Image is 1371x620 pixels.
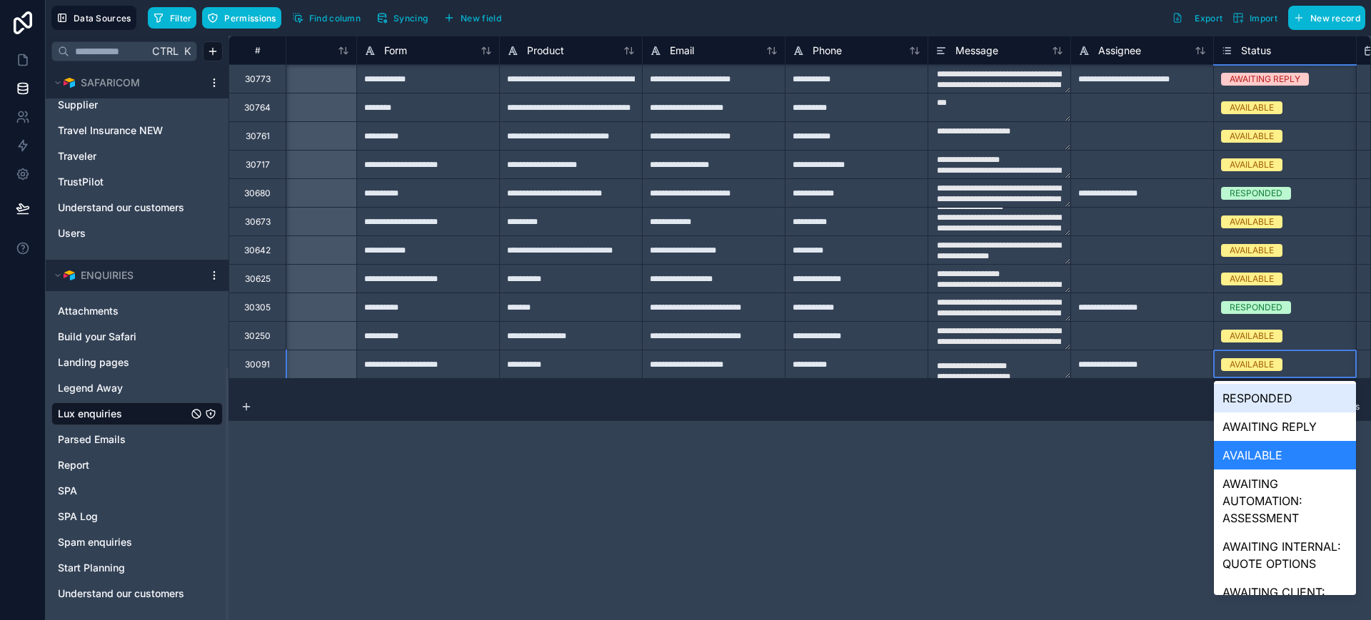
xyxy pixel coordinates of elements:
span: Lux enquiries [58,407,122,421]
span: Supplier [58,98,98,112]
a: Syncing [371,7,438,29]
span: Landing pages [58,355,129,370]
div: # [240,45,275,56]
button: Airtable LogoENQUIRIES [51,265,203,285]
a: Build your Safari [58,330,188,344]
div: AVAILABLE [1230,358,1274,371]
span: Message [955,44,998,58]
div: AVAILABLE [1230,244,1274,257]
a: Parsed Emails [58,432,188,447]
a: Legend Away [58,381,188,395]
div: TrustPilot [51,171,223,193]
span: New record [1310,13,1360,24]
div: RESPONDED [1214,384,1356,412]
span: Traveler [58,149,96,163]
div: 30250 [244,330,271,342]
div: Users [51,222,223,245]
span: Find column [309,13,361,24]
span: SAFARICOM [81,76,140,90]
a: Start Planning [58,561,188,575]
a: SPA Log [58,509,188,524]
div: AVAILABLE [1230,130,1274,143]
span: Import [1250,13,1277,24]
span: Assignee [1098,44,1141,58]
div: 30773 [245,73,271,85]
span: Spam enquiries [58,535,132,549]
div: Start Planning [51,557,223,579]
div: RESPONDED [1230,187,1282,200]
div: SPA [51,479,223,502]
span: Legend Away [58,381,123,395]
div: AWAITING REPLY [1214,412,1356,441]
div: Travel Insurance NEW [51,119,223,142]
button: Export [1167,6,1227,30]
div: Lux enquiries [51,402,223,425]
div: 30717 [246,159,270,171]
div: AVAILABLE [1230,101,1274,114]
div: RESPONDED [1230,301,1282,314]
div: 30761 [246,131,270,142]
div: 30642 [244,245,271,256]
div: Build your Safari [51,325,223,348]
a: Travel Insurance NEW [58,123,188,138]
span: Email [670,44,694,58]
div: Parsed Emails [51,428,223,451]
span: Phone [813,44,842,58]
span: K [182,46,192,56]
button: Permissions [202,7,281,29]
a: Understand our customers [58,586,188,601]
span: Filter [170,13,192,24]
span: Users [58,226,86,240]
div: Spam enquiries [51,531,223,554]
div: AWAITING REPLY [1230,73,1300,86]
span: Understand our customers [58,586,184,601]
button: New record [1288,6,1365,30]
div: 30625 [245,273,271,285]
span: SPA [58,484,77,498]
div: SPA Log [51,505,223,528]
a: SPA [58,484,188,498]
div: 30673 [245,216,271,228]
div: Traveler [51,145,223,168]
span: Travel Insurance NEW [58,123,163,138]
a: Supplier [58,98,188,112]
a: New record [1282,6,1365,30]
span: Data Sources [74,13,131,24]
span: Understand our customers [58,200,184,215]
a: TrustPilot [58,175,188,189]
span: TrustPilot [58,175,104,189]
a: Attachments [58,304,188,318]
span: Start Planning [58,561,125,575]
button: Airtable LogoSAFARICOM [51,73,203,93]
span: Permissions [224,13,276,24]
span: Syncing [393,13,428,24]
div: Report [51,454,223,477]
a: Spam enquiries [58,535,188,549]
span: Product [527,44,564,58]
button: Syncing [371,7,433,29]
div: 30091 [245,359,270,370]
div: AVAILABLE [1230,215,1274,228]
span: ENQUIRIES [81,268,134,283]
a: Report [58,458,188,472]
span: Build your Safari [58,330,136,344]
div: Attachments [51,300,223,322]
a: Landing pages [58,355,188,370]
a: Users [58,226,188,240]
div: AWAITING INTERNAL: QUOTE OPTIONS [1214,532,1356,578]
span: Attachments [58,304,119,318]
div: 30305 [244,302,271,313]
div: 30680 [244,188,271,199]
span: New field [461,13,501,24]
div: AWAITING AUTOMATION: ASSESSMENT [1214,469,1356,532]
button: Filter [148,7,197,29]
img: Airtable Logo [64,270,75,281]
span: Status [1241,44,1271,58]
span: Report [58,458,89,472]
div: Understand our customers [51,582,223,605]
div: Understand our customers [51,196,223,219]
button: Find column [287,7,366,29]
div: Supplier [51,93,223,116]
div: AVAILABLE [1230,158,1274,171]
button: Data Sources [51,6,136,30]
